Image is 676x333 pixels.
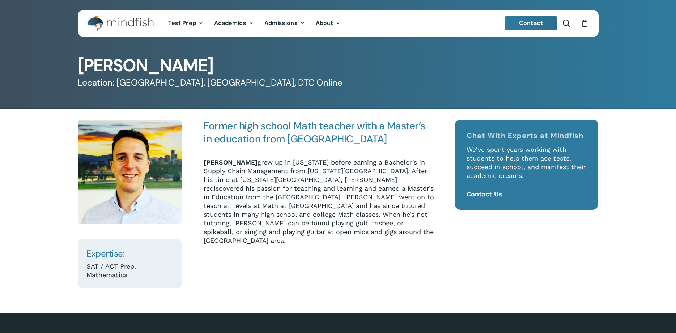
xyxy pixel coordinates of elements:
h1: [PERSON_NAME] [78,57,599,74]
img: JackProfPic Jack DeLosh 1 [78,120,182,224]
span: Admissions [264,19,298,27]
span: About [316,19,333,27]
span: Location: [GEOGRAPHIC_DATA], [GEOGRAPHIC_DATA], DTC Online [78,77,343,88]
span: Contact [519,19,543,27]
a: About [310,20,346,26]
nav: Main Menu [163,10,346,37]
a: Admissions [259,20,310,26]
p: We’ve spent years working with students to help them ace tests, succeed in school, and manifest t... [467,145,587,190]
span: Test Prep [168,19,196,27]
span: Expertise: [86,248,124,259]
a: Academics [209,20,259,26]
a: Contact Us [467,190,502,198]
a: Contact [505,16,557,30]
strong: [PERSON_NAME] [204,158,258,166]
h4: Former high school Math teacher with a Master’s in education from [GEOGRAPHIC_DATA] [204,120,434,146]
p: SAT / ACT Prep, Mathematics [86,262,173,279]
a: Test Prep [163,20,209,26]
span: Academics [214,19,246,27]
header: Main Menu [78,10,599,37]
iframe: Chatbot [628,285,666,323]
p: grew up in [US_STATE] before earning a Bachelor’s in Supply Chain Management from [US_STATE][GEOG... [204,158,434,245]
h4: Chat With Experts at Mindfish [467,131,587,140]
